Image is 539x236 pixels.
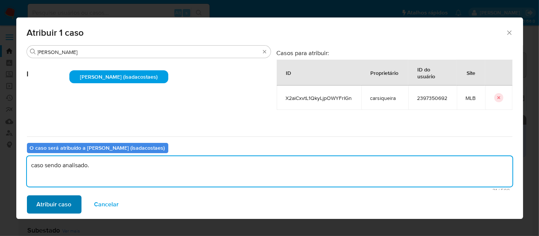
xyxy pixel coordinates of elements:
div: Proprietário [362,63,408,82]
button: Fechar a janela [506,29,512,36]
button: Apagar busca [262,49,268,55]
div: ID [277,63,301,82]
button: icon-button [494,93,503,102]
span: MLB [466,95,476,101]
span: Atribuir caso [37,196,72,213]
div: Site [458,63,485,82]
span: [PERSON_NAME] (isadacostaes) [80,73,158,81]
span: 2397350692 [417,95,448,101]
button: Procurar [30,49,36,55]
span: X2aiCxvtL1QkyLjpOWYFrIGn [286,95,352,101]
div: assign-modal [16,17,523,219]
span: I [27,58,69,79]
textarea: caso sendo analisado. [27,156,512,187]
b: O caso será atribuído a [PERSON_NAME] (isadacostaes) [30,144,165,152]
button: Cancelar [85,195,129,214]
span: carsiqueira [370,95,399,101]
button: Atribuir caso [27,195,81,214]
h3: Casos para atribuir: [277,49,512,57]
input: Analista de pesquisa [38,49,260,55]
span: Cancelar [94,196,119,213]
span: Atribuir 1 caso [27,28,506,37]
div: [PERSON_NAME] (isadacostaes) [69,70,169,83]
div: ID do usuário [409,60,456,85]
span: Máximo de 500 caracteres [29,188,510,193]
